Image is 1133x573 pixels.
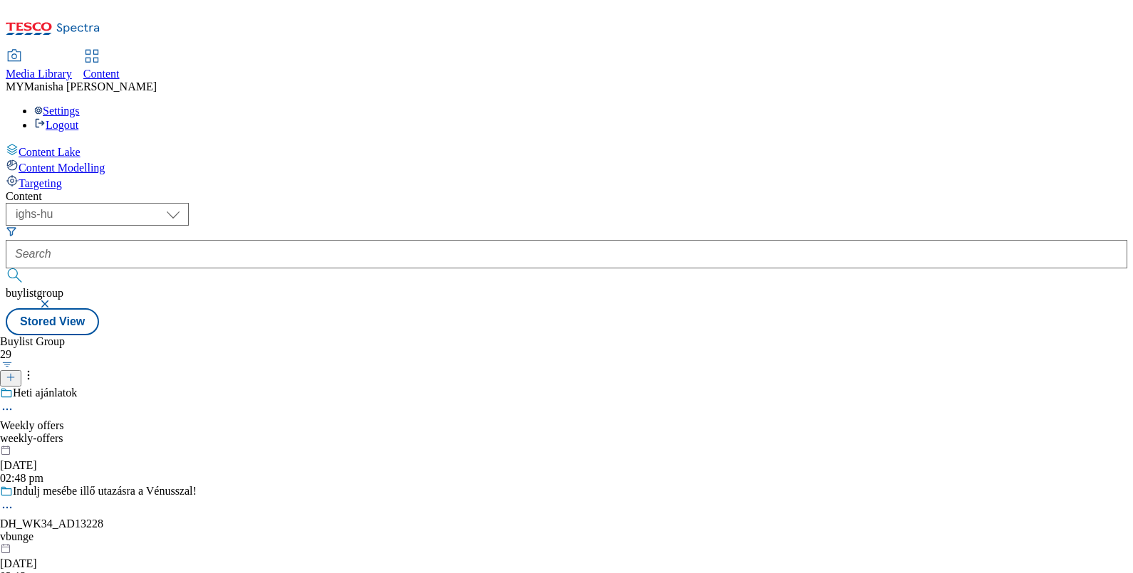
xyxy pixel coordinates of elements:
a: Media Library [6,51,72,80]
div: Heti ajánlatok [13,387,77,399]
a: Content Lake [6,143,1127,159]
span: Content [83,68,120,80]
a: Content [83,51,120,80]
span: Content Lake [19,146,81,158]
span: Content Modelling [19,162,105,174]
button: Stored View [6,308,99,335]
input: Search [6,240,1127,268]
svg: Search Filters [6,226,17,237]
a: Settings [34,105,80,117]
div: Content [6,190,1127,203]
a: Targeting [6,174,1127,190]
span: Media Library [6,68,72,80]
a: Content Modelling [6,159,1127,174]
span: MY [6,80,24,93]
span: buylistgroup [6,287,63,299]
span: Manisha [PERSON_NAME] [24,80,157,93]
a: Logout [34,119,78,131]
div: Indulj mesébe illő utazásra a Vénusszal! [13,485,197,498]
span: Targeting [19,177,62,189]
